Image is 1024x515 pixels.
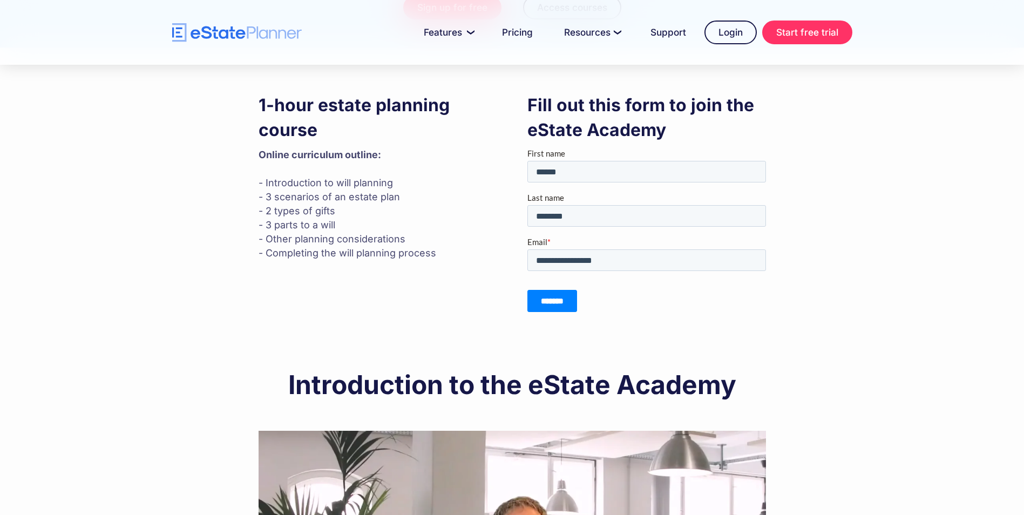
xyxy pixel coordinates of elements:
strong: Online curriculum outline: ‍ [259,149,381,160]
h2: Introduction to the eState Academy [259,371,766,398]
p: - Introduction to will planning - 3 scenarios of an estate plan - 2 types of gifts - 3 parts to a... [259,148,497,260]
h3: 1-hour estate planning course [259,93,497,143]
a: Resources [551,22,632,43]
iframe: Form 0 [527,148,766,331]
a: Support [638,22,699,43]
h3: Fill out this form to join the eState Academy [527,93,766,143]
a: home [172,23,302,42]
a: Start free trial [762,21,852,44]
a: Pricing [489,22,546,43]
a: Login [704,21,757,44]
a: Features [411,22,484,43]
